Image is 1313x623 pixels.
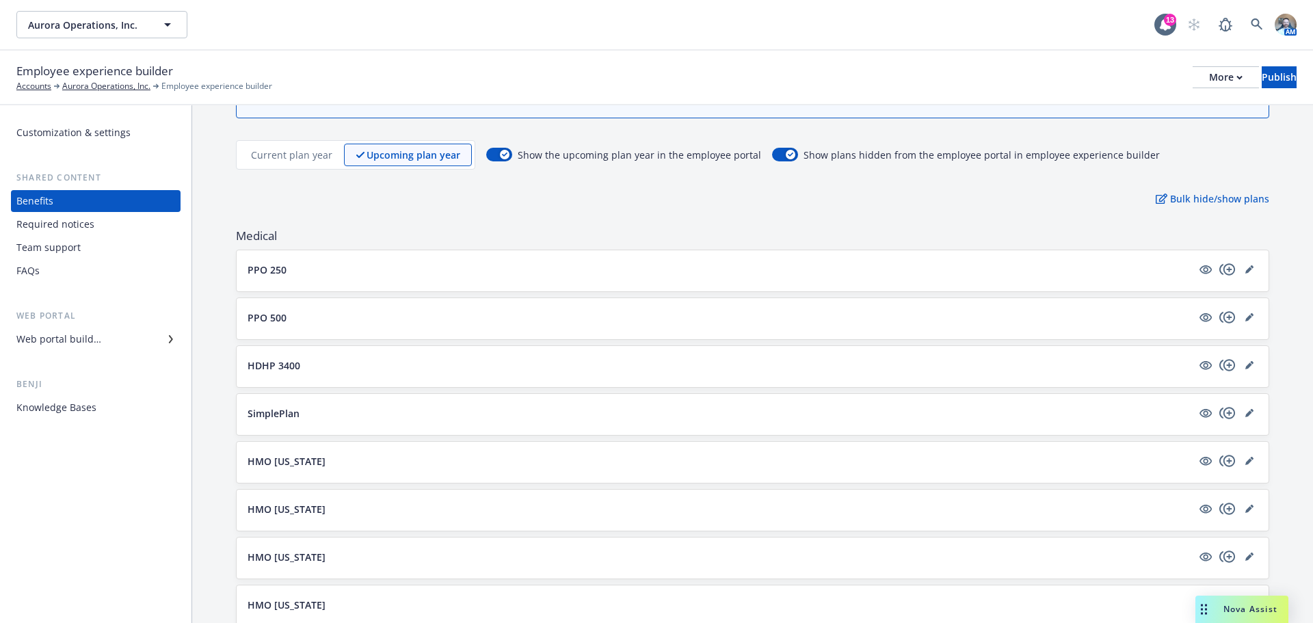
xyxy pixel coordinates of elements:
[16,213,94,235] div: Required notices
[248,550,1192,564] button: HMO [US_STATE]
[16,80,51,92] a: Accounts
[248,550,326,564] p: HMO [US_STATE]
[248,406,1192,421] button: SimplePlan
[248,598,1192,612] button: HMO [US_STATE]
[248,310,287,325] p: PPO 500
[1241,548,1258,565] a: editPencil
[16,397,96,419] div: Knowledge Bases
[1219,548,1236,565] a: copyPlus
[11,377,181,391] div: Benji
[16,122,131,144] div: Customization & settings
[1219,453,1236,469] a: copyPlus
[1223,603,1277,615] span: Nova Assist
[1262,67,1297,88] div: Publish
[1156,191,1269,206] p: Bulk hide/show plans
[1164,14,1176,26] div: 13
[1219,261,1236,278] a: copyPlus
[16,328,101,350] div: Web portal builder
[1197,405,1214,421] a: visible
[28,18,146,32] span: Aurora Operations, Inc.
[236,228,1269,244] span: Medical
[248,502,1192,516] button: HMO [US_STATE]
[1180,11,1208,38] a: Start snowing
[1197,548,1214,565] a: visible
[1241,453,1258,469] a: editPencil
[248,454,1192,468] button: HMO [US_STATE]
[1219,501,1236,517] a: copyPlus
[248,598,326,612] p: HMO [US_STATE]
[1275,14,1297,36] img: photo
[1241,405,1258,421] a: editPencil
[248,263,287,277] p: PPO 250
[16,62,173,80] span: Employee experience builder
[11,213,181,235] a: Required notices
[367,148,460,162] p: Upcoming plan year
[1219,309,1236,326] a: copyPlus
[11,122,181,144] a: Customization & settings
[16,11,187,38] button: Aurora Operations, Inc.
[248,502,326,516] p: HMO [US_STATE]
[11,237,181,259] a: Team support
[11,260,181,282] a: FAQs
[11,328,181,350] a: Web portal builder
[1193,66,1259,88] button: More
[1195,596,1288,623] button: Nova Assist
[16,237,81,259] div: Team support
[804,148,1160,162] span: Show plans hidden from the employee portal in employee experience builder
[1197,261,1214,278] a: visible
[248,358,1192,373] button: HDHP 3400
[248,263,1192,277] button: PPO 250
[248,358,300,373] p: HDHP 3400
[16,190,53,212] div: Benefits
[248,310,1192,325] button: PPO 500
[62,80,150,92] a: Aurora Operations, Inc.
[1197,309,1214,326] a: visible
[1212,11,1239,38] a: Report a Bug
[1219,405,1236,421] a: copyPlus
[16,260,40,282] div: FAQs
[1262,66,1297,88] button: Publish
[518,148,761,162] span: Show the upcoming plan year in the employee portal
[1209,67,1243,88] div: More
[1195,596,1212,623] div: Drag to move
[11,171,181,185] div: Shared content
[1241,309,1258,326] a: editPencil
[11,309,181,323] div: Web portal
[161,80,272,92] span: Employee experience builder
[1197,453,1214,469] a: visible
[1197,357,1214,373] a: visible
[251,148,332,162] p: Current plan year
[1241,261,1258,278] a: editPencil
[1241,501,1258,517] a: editPencil
[1243,11,1271,38] a: Search
[11,397,181,419] a: Knowledge Bases
[1197,501,1214,517] a: visible
[11,190,181,212] a: Benefits
[1241,357,1258,373] a: editPencil
[248,406,300,421] p: SimplePlan
[248,454,326,468] p: HMO [US_STATE]
[1219,357,1236,373] a: copyPlus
